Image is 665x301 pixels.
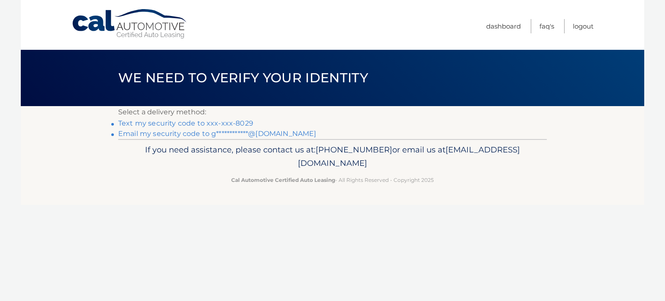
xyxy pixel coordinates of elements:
p: Select a delivery method: [118,106,547,118]
a: Cal Automotive [71,9,188,39]
a: FAQ's [539,19,554,33]
strong: Cal Automotive Certified Auto Leasing [231,177,335,183]
a: Logout [573,19,594,33]
p: - All Rights Reserved - Copyright 2025 [124,175,541,184]
a: Dashboard [486,19,521,33]
p: If you need assistance, please contact us at: or email us at [124,143,541,171]
span: [PHONE_NUMBER] [316,145,392,155]
a: Text my security code to xxx-xxx-8029 [118,119,253,127]
span: We need to verify your identity [118,70,368,86]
